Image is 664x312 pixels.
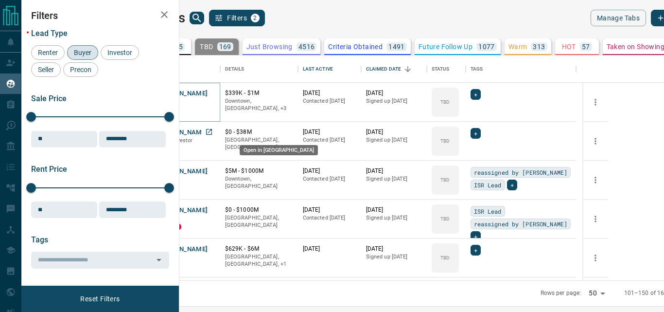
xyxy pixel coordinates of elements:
[510,180,514,190] span: +
[541,289,581,297] p: Rows per page:
[152,55,220,83] div: Name
[508,43,527,50] p: Warm
[471,89,481,100] div: +
[225,245,293,253] p: $629K - $6M
[440,176,450,184] p: TBD
[31,94,67,103] span: Sale Price
[366,206,422,214] p: [DATE]
[471,55,483,83] div: Tags
[366,89,422,97] p: [DATE]
[328,43,383,50] p: Criteria Obtained
[588,95,603,110] button: more
[366,175,422,183] p: Signed up [DATE]
[63,62,98,77] div: Precon
[419,43,472,50] p: Future Follow Up
[220,55,298,83] div: Details
[157,245,208,254] button: [PERSON_NAME]
[388,43,405,50] p: 1491
[588,173,603,187] button: more
[440,137,450,145] p: TBD
[427,55,466,83] div: Status
[440,215,450,222] p: TBD
[67,66,95,73] span: Precon
[366,253,422,261] p: Signed up [DATE]
[303,175,356,183] p: Contacted [DATE]
[203,126,215,138] a: Open in New Tab
[303,128,356,136] p: [DATE]
[104,49,136,56] span: Investor
[471,231,481,242] div: +
[474,180,502,190] span: ISR Lead
[562,43,576,50] p: HOT
[225,214,293,229] p: [GEOGRAPHIC_DATA], [GEOGRAPHIC_DATA]
[303,55,333,83] div: Last Active
[225,55,245,83] div: Details
[219,43,231,50] p: 169
[588,251,603,265] button: more
[466,55,576,83] div: Tags
[152,253,166,267] button: Open
[303,136,356,144] p: Contacted [DATE]
[303,89,356,97] p: [DATE]
[209,10,265,26] button: Filters2
[31,286,91,295] span: Opportunity Type
[471,128,481,139] div: +
[225,175,293,190] p: Downtown, [GEOGRAPHIC_DATA]
[31,165,67,174] span: Rent Price
[225,97,293,112] p: North York, West End, Toronto
[474,219,567,229] span: reassigned by [PERSON_NAME]
[474,206,502,216] span: ISR Lead
[366,55,402,83] div: Claimed Date
[366,97,422,105] p: Signed up [DATE]
[35,66,57,73] span: Seller
[478,43,495,50] p: 1077
[303,167,356,175] p: [DATE]
[303,245,356,253] p: [DATE]
[366,128,422,136] p: [DATE]
[252,15,259,21] span: 2
[74,291,126,307] button: Reset Filters
[31,62,61,77] div: Seller
[582,43,590,50] p: 57
[588,212,603,226] button: more
[474,128,477,138] span: +
[246,43,293,50] p: Just Browsing
[240,145,318,155] div: Open in [GEOGRAPHIC_DATA]
[298,55,361,83] div: Last Active
[35,49,61,56] span: Renter
[157,167,208,176] button: [PERSON_NAME]
[225,128,293,136] p: $0 - $38M
[303,97,356,105] p: Contacted [DATE]
[474,90,477,99] span: +
[31,235,48,244] span: Tags
[533,43,545,50] p: 313
[440,254,450,261] p: TBD
[366,214,422,222] p: Signed up [DATE]
[366,167,422,175] p: [DATE]
[225,89,293,97] p: $339K - $1M
[157,128,208,137] button: [PERSON_NAME]
[303,206,356,214] p: [DATE]
[588,134,603,148] button: more
[67,45,98,60] div: Buyer
[200,43,213,50] p: TBD
[474,167,567,177] span: reassigned by [PERSON_NAME]
[31,10,169,21] h2: Filters
[401,62,415,76] button: Sort
[303,214,356,222] p: Contacted [DATE]
[298,43,315,50] p: 4516
[507,180,517,190] div: +
[101,45,139,60] div: Investor
[471,245,481,256] div: +
[157,206,208,215] button: [PERSON_NAME]
[432,55,450,83] div: Status
[366,136,422,144] p: Signed up [DATE]
[361,55,427,83] div: Claimed Date
[225,136,293,151] p: [GEOGRAPHIC_DATA], [GEOGRAPHIC_DATA]
[585,286,608,300] div: 50
[225,167,293,175] p: $5M - $1000M
[31,29,68,38] span: Lead Type
[225,206,293,214] p: $0 - $1000M
[225,253,293,268] p: Toronto
[190,12,204,24] button: search button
